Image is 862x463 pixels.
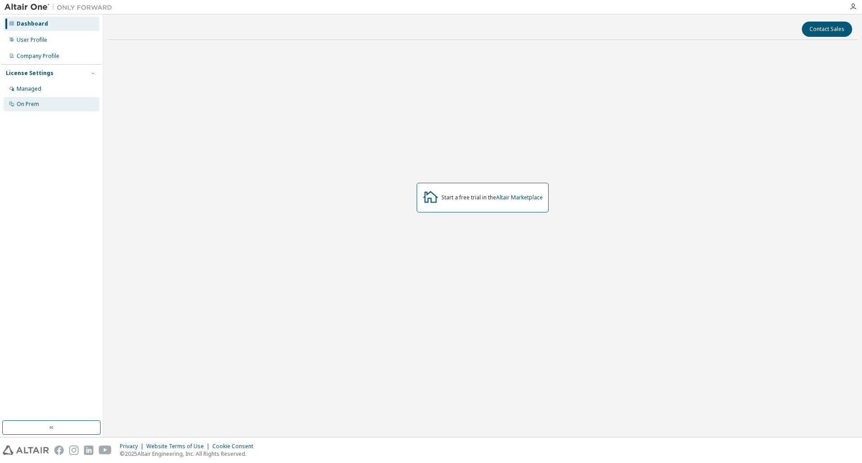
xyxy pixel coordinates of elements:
img: instagram.svg [69,445,79,455]
div: Cookie Consent [212,443,259,450]
a: Altair Marketplace [496,194,543,201]
div: Website Terms of Use [146,443,212,450]
div: Managed [17,85,41,93]
img: Altair One [4,3,117,12]
button: Contact Sales [802,22,852,37]
div: User Profile [17,36,47,44]
div: License Settings [6,70,53,77]
p: © 2025 Altair Engineering, Inc. All Rights Reserved. [120,450,259,458]
div: Company Profile [17,53,59,60]
div: Start a free trial in the [441,194,543,201]
img: youtube.svg [99,445,112,455]
img: linkedin.svg [84,445,93,455]
div: Dashboard [17,20,48,27]
div: On Prem [17,101,39,108]
img: facebook.svg [54,445,64,455]
img: altair_logo.svg [3,445,49,455]
div: Privacy [120,443,146,450]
